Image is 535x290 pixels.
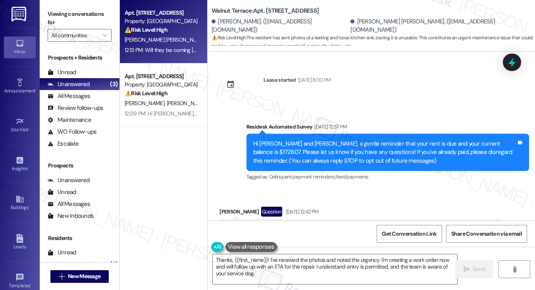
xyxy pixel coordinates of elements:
div: All Messages [48,200,90,208]
span: New Message [68,272,100,280]
div: 12:13 PM: Will they be coming [DATE]? [125,46,209,54]
div: Escalate [48,140,79,148]
div: [DATE] 8:00 PM [296,76,331,84]
span: Delinquent payment reminders , [269,173,335,180]
i:  [59,273,65,280]
a: Leads [4,232,36,253]
button: New Message [50,270,109,283]
div: Residents [40,234,119,242]
span: Rent/payments [335,173,369,180]
span: Get Conversation Link [382,230,437,238]
a: Buildings [4,192,36,214]
div: Review follow-ups [48,104,103,112]
div: WO Follow-ups [48,128,96,136]
label: Viewing conversations for [48,8,112,29]
div: Residesk Automated Survey [246,123,529,134]
div: [DATE] 12:37 PM [312,123,347,131]
div: All Messages [48,92,90,100]
div: Apt. [STREET_ADDRESS] [125,72,198,81]
div: Property: [GEOGRAPHIC_DATA] [125,17,198,25]
strong: ⚠️ Risk Level: High [212,35,246,41]
div: Property: [GEOGRAPHIC_DATA] [125,81,198,89]
button: Get Conversation Link [377,225,442,243]
div: Unanswered [48,80,90,88]
b: Walnut Terrace: Apt. [STREET_ADDRESS] [212,7,319,15]
div: Lease started [264,76,296,84]
div: Unanswered [48,176,90,184]
div: Unanswered [48,260,90,269]
i:  [464,266,470,273]
div: [DATE] 12:42 PM [284,207,319,216]
div: Unread [48,68,76,77]
div: Unread [48,188,76,196]
div: (3) [108,78,119,90]
textarea: Thanks, {{first_name}}! I've received the photos and noted the urgency. I'm creating a work order... [213,254,458,284]
div: Unread [48,248,76,257]
img: ResiDesk Logo [12,7,28,21]
span: • [35,87,37,92]
a: Site Visit • [4,115,36,136]
i:  [103,32,107,38]
div: Tagged as: [246,171,529,182]
span: Share Conversation via email [451,230,522,238]
a: Insights • [4,154,36,175]
div: Question [261,207,282,217]
span: [PERSON_NAME] [125,100,167,107]
span: [PERSON_NAME] [PERSON_NAME] [125,36,208,43]
button: Send [455,260,494,278]
input: All communities [51,29,99,42]
div: [PERSON_NAME]. ([EMAIL_ADDRESS][DOMAIN_NAME]) [212,17,348,35]
div: Prospects [40,161,119,170]
strong: ⚠️ Risk Level: High [125,26,167,33]
div: Maintenance [48,116,91,124]
span: • [31,282,32,287]
i:  [512,266,518,273]
a: Inbox [4,36,36,58]
div: Hi [PERSON_NAME] and [PERSON_NAME], a gentle reminder that your rent is due and your current bala... [253,140,516,165]
span: • [29,126,30,131]
div: (3) [108,258,119,271]
div: [PERSON_NAME] [219,207,502,219]
strong: ⚠️ Risk Level: High [125,90,167,97]
button: Share Conversation via email [446,225,527,243]
span: • [27,165,29,170]
span: [PERSON_NAME] [167,100,209,107]
div: Apt. [STREET_ADDRESS] [125,9,198,17]
div: Prospects + Residents [40,54,119,62]
span: : The resident has sent photos of a leaking and loose kitchen sink, stating it is unusable. This ... [212,34,535,51]
div: 12:09 PM: Hi [PERSON_NAME], we have moved out and returned our keys. When will we receive our sec... [125,110,407,117]
div: [PERSON_NAME] [PERSON_NAME]. ([EMAIL_ADDRESS][DOMAIN_NAME]) [350,17,529,35]
div: New Inbounds [48,212,94,220]
span: Send [473,265,485,273]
